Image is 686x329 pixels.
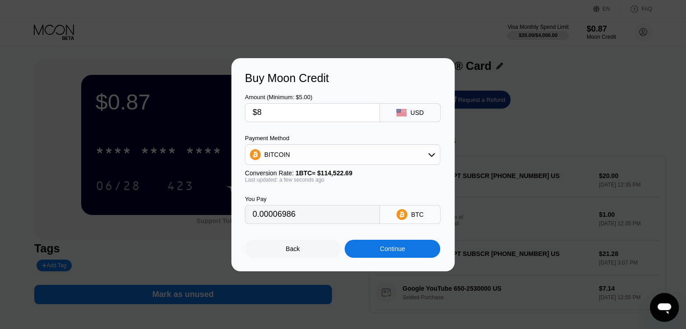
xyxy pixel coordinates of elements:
[380,245,405,252] div: Continue
[245,240,341,258] div: Back
[245,169,440,177] div: Conversion Rate:
[245,196,380,202] div: You Pay
[245,72,441,85] div: Buy Moon Credit
[245,94,380,101] div: Amount (Minimum: $5.00)
[650,293,679,322] iframe: Button to launch messaging window
[411,211,424,218] div: BTC
[295,169,352,177] span: 1 BTC ≈ $114,522.69
[286,245,300,252] div: Back
[410,109,424,116] div: USD
[245,146,440,164] div: BITCOIN
[264,151,290,158] div: BITCOIN
[245,177,440,183] div: Last updated: a few seconds ago
[245,135,440,142] div: Payment Method
[253,104,372,122] input: $0.00
[345,240,440,258] div: Continue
